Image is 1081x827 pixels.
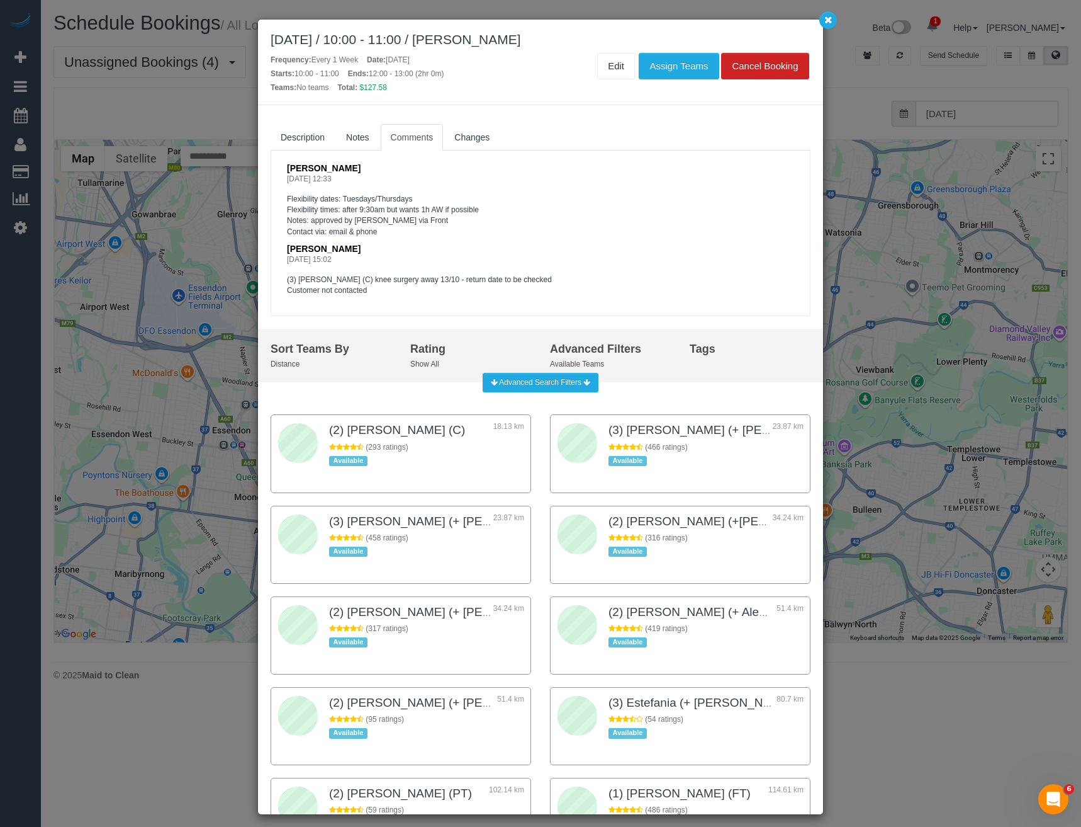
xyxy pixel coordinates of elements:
strong: Frequency: [271,55,311,64]
small: Show All [410,360,439,368]
a: (3) [PERSON_NAME] (+ [PERSON_NAME]) (C) [329,515,585,528]
span: [PERSON_NAME] [287,244,361,254]
div: 34.24 km [493,603,524,624]
span: (419 ratings) [645,624,687,633]
span: (458 ratings) [366,533,408,542]
a: (2) [PERSON_NAME] (C) [329,423,465,436]
button: Cancel Booking [721,53,809,79]
span: $127.58 [360,83,387,92]
a: (2) [PERSON_NAME] (+ Alexa) (C) [608,605,795,619]
button: Advanced Search Filters [483,373,599,392]
pre: (3) [PERSON_NAME] (C) knee surgery away 13/10 - return date to be checked Customer not contacted [287,275,794,296]
strong: Teams: [271,83,296,92]
div: Rating [410,341,531,358]
span: (317 ratings) [366,624,408,633]
div: [DATE] / 10:00 - 11:00 / [PERSON_NAME] [271,32,810,47]
div: 51.4 km [493,694,524,714]
span: Notes [346,132,369,142]
a: (2) [PERSON_NAME] (+[PERSON_NAME]) (C) [608,515,861,528]
div: Available [329,637,367,647]
div: 18.13 km [493,421,524,442]
span: (466 ratings) [645,443,687,452]
div: Available [608,547,647,557]
div: [DATE] [367,55,410,66]
a: Notes [336,124,379,151]
span: Changes [454,132,490,142]
div: 80.7 km [772,694,804,714]
a: Description [271,124,335,151]
small: [DATE] 15:02 [287,255,332,264]
button: Assign Teams [639,53,719,79]
div: 12:00 - 13:00 (2hr 0m) [348,69,444,79]
div: Sort Teams By [271,341,391,358]
div: Available [608,637,647,647]
span: Advanced Search Filters [499,378,581,387]
a: Comments [381,124,444,151]
div: 51.4 km [772,603,804,624]
div: Advanced Filters [550,341,671,358]
span: (293 ratings) [366,443,408,452]
strong: Ends: [348,69,369,78]
div: Every 1 Week [271,55,358,66]
strong: Starts: [271,69,294,78]
a: (2) [PERSON_NAME] (+ [PERSON_NAME]) (C) [329,605,585,619]
div: No teams [271,83,329,93]
div: 23.87 km [493,513,524,533]
a: (2) [PERSON_NAME] (+ [PERSON_NAME]) (C) [329,696,585,709]
div: 102.14 km [489,785,524,805]
strong: Total: [337,83,357,92]
span: (54 ratings) [645,715,683,724]
div: Available [329,547,367,557]
span: (95 ratings) [366,715,404,724]
span: Description [281,132,325,142]
div: Available [329,728,367,738]
span: 6 [1064,784,1074,794]
small: [DATE] 12:33 [287,174,332,183]
div: Tags [690,341,810,358]
small: Available Teams [550,360,604,368]
span: (316 ratings) [645,533,687,542]
a: (3) [PERSON_NAME] (+ [PERSON_NAME]) (C) [608,423,865,436]
div: 114.61 km [768,785,804,805]
a: Changes [444,124,500,151]
div: 10:00 - 11:00 [271,69,339,79]
div: 23.87 km [772,421,804,442]
pre: Flexibility dates: Tuesdays/Thursdays Flexibility times: after 9:30am but wants 1h AW if possible... [287,194,794,237]
div: Available [608,456,647,466]
span: [PERSON_NAME] [287,163,361,173]
a: (3) Estefania (+ [PERSON_NAME]) (C) [608,696,816,709]
small: Distance [271,360,300,368]
div: Available [608,728,647,738]
span: (59 ratings) [366,806,404,814]
a: (2) [PERSON_NAME] (PT) [329,787,472,800]
div: Available [329,456,367,466]
div: 34.24 km [772,513,804,533]
iframe: Intercom live chat [1038,784,1068,814]
span: Comments [391,132,434,142]
span: (486 ratings) [645,806,687,814]
a: (1) [PERSON_NAME] (FT) [608,787,751,800]
strong: Date: [367,55,386,64]
a: Edit [597,53,635,79]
